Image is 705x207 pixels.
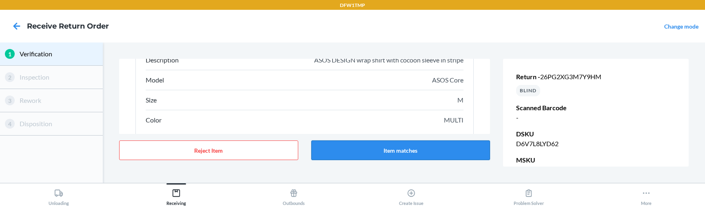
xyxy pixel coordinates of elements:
a: Change mode [664,23,698,30]
button: Receiving [117,183,235,206]
p: ASOS Core [432,75,463,85]
p: ASOS DESIGN wrap shirt with cocoon sleeve in stripe [314,55,463,65]
p: Description [146,55,179,65]
button: Outbounds [235,183,352,206]
div: BLIND [516,85,540,96]
div: 2 [5,72,15,82]
p: MULTI [444,115,463,125]
p: Rework [20,96,98,105]
div: 1 [5,49,15,59]
p: Model [146,75,164,85]
p: Inspection [20,72,98,82]
p: Return - [516,72,676,82]
div: Outbounds [283,185,305,206]
div: Create Issue [399,185,423,206]
h4: Receive Return Order [27,21,109,31]
p: M [457,95,463,105]
span: 26PG2XG3M7Y9HM [540,73,601,80]
p: DSKU [516,129,676,139]
p: Size [146,95,157,105]
button: More [587,183,705,206]
p: MSKU [516,155,676,165]
div: 4 [5,119,15,129]
button: Reject Item [119,140,298,160]
div: More [641,185,652,206]
p: 142892810 [516,165,676,175]
p: Scanned Barcode [516,103,676,113]
p: Verification [20,49,98,59]
div: Receiving [166,185,186,206]
p: Color [146,115,162,125]
button: Create Issue [352,183,470,206]
p: - [516,113,676,122]
button: Problem Solver [470,183,587,206]
p: DFW1TMP [340,2,365,9]
div: Unloading [49,185,69,206]
p: D6V7L8LYD62 [516,139,676,149]
div: Problem Solver [514,185,544,206]
div: 3 [5,96,15,105]
button: Item matches [311,140,490,160]
p: Disposition [20,119,98,129]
